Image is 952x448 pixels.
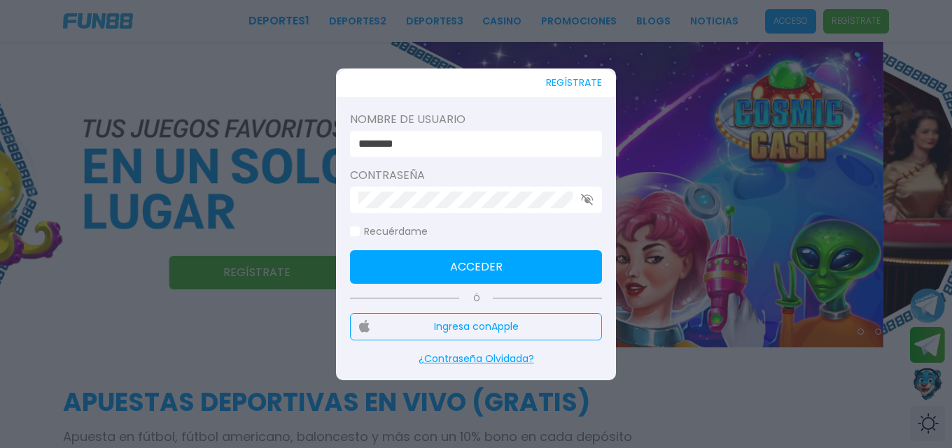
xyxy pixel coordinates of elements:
button: REGÍSTRATE [546,68,602,97]
label: Contraseña [350,167,602,184]
p: Ó [350,292,602,305]
label: Recuérdame [350,224,428,239]
label: Nombre de usuario [350,111,602,128]
p: ¿Contraseña Olvidada? [350,352,602,366]
button: Ingresa conApple [350,313,602,340]
button: Acceder [350,250,602,284]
